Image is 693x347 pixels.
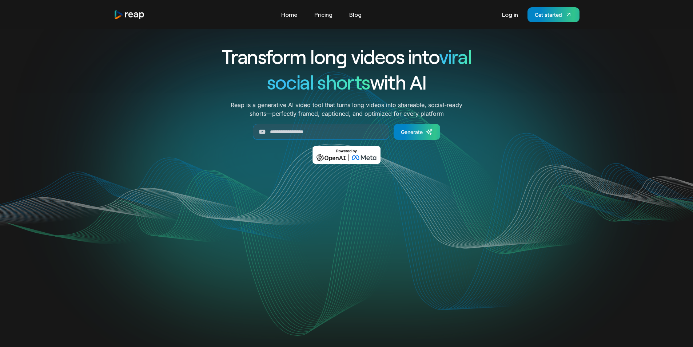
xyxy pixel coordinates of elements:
[312,146,381,164] img: Powered by OpenAI & Meta
[394,124,440,140] a: Generate
[267,70,370,94] span: social shorts
[346,9,365,20] a: Blog
[498,9,522,20] a: Log in
[278,9,301,20] a: Home
[114,10,145,20] img: reap logo
[439,44,471,68] span: viral
[200,174,493,321] video: Your browser does not support the video tag.
[195,44,498,69] h1: Transform long videos into
[527,7,580,22] a: Get started
[195,124,498,140] form: Generate Form
[114,10,145,20] a: home
[231,100,462,118] p: Reap is a generative AI video tool that turns long videos into shareable, social-ready shorts—per...
[401,128,423,136] div: Generate
[311,9,336,20] a: Pricing
[195,69,498,95] h1: with AI
[535,11,562,19] div: Get started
